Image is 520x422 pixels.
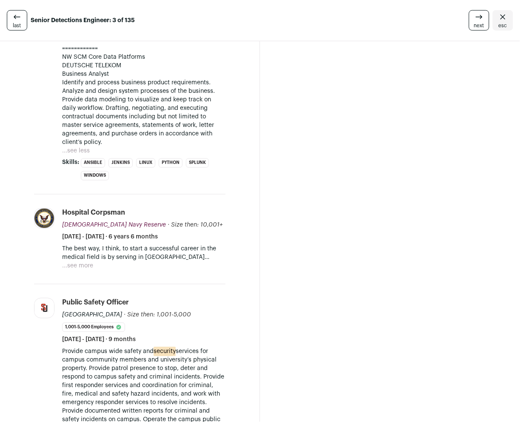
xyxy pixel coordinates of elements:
[62,36,226,53] p: ==================================================================
[81,158,105,168] li: Ansible
[62,222,166,228] span: [DEMOGRAPHIC_DATA] Navy Reserve
[62,53,226,146] p: NW SCM Core Data Platforms DEUTSCHE TELEKOM Business Analyst Identify and process business produc...
[474,22,484,29] span: next
[469,10,489,31] a: next
[34,301,54,315] img: 8e591c2168567ee9f0fe2a8887f0f70a06187ca9403d2508597b40ca572e293e.jpg
[7,10,27,31] a: last
[62,312,122,318] span: [GEOGRAPHIC_DATA]
[109,158,133,168] li: Jenkins
[31,16,135,25] strong: Senior Detections Engineer: 3 of 135
[154,347,176,356] mark: security
[62,336,136,344] span: [DATE] - [DATE] · 9 months
[499,22,507,29] span: esc
[168,222,223,228] span: · Size then: 10,001+
[62,146,90,155] button: ...see less
[13,22,21,29] span: last
[124,312,191,318] span: · Size then: 1,001-5,000
[136,158,155,168] li: Linux
[159,158,183,168] li: Python
[62,262,93,270] button: ...see more
[62,323,125,332] li: 1,001-5,000 employees
[62,208,125,218] div: Hospital Corpsman
[81,171,109,181] li: Windows
[62,245,226,262] p: The best way, I think, to start a successful career in the medical field is by serving in [GEOGRA...
[62,233,158,241] span: [DATE] - [DATE] · 6 years 6 months
[62,158,79,167] span: Skills:
[186,158,209,168] li: Splunk
[62,298,129,307] div: Public Safety Officer
[34,209,54,228] img: 7aacee939b5784d95ea3586fa2fd25cb94171ba2c80cfd8ed54a1c6253ad4284.png
[493,10,513,31] a: Close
